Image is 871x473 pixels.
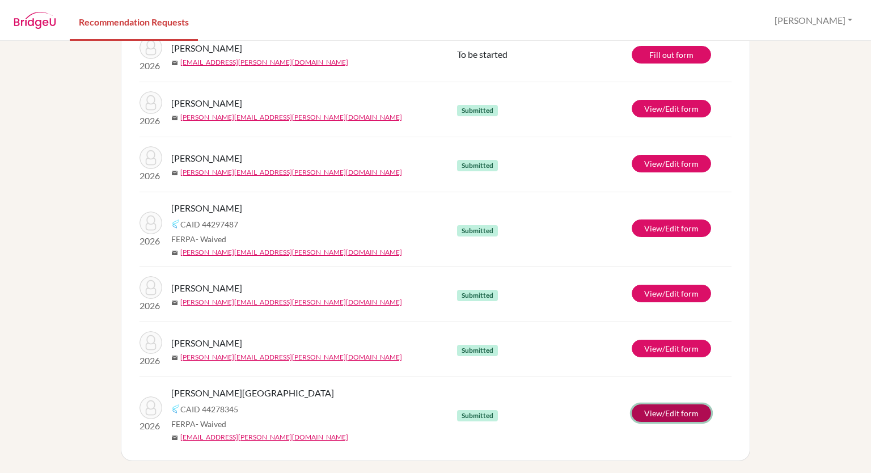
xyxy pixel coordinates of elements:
span: Submitted [457,225,498,236]
span: [PERSON_NAME] [171,96,242,110]
img: BridgeU logo [14,12,56,29]
img: Andonie, Abraham [139,276,162,299]
span: [PERSON_NAME] [171,151,242,165]
span: CAID 44297487 [180,218,238,230]
span: [PERSON_NAME] [171,336,242,350]
p: 2026 [139,299,162,312]
a: [PERSON_NAME][EMAIL_ADDRESS][PERSON_NAME][DOMAIN_NAME] [180,247,402,257]
span: mail [171,170,178,176]
span: CAID 44278345 [180,403,238,415]
p: 2026 [139,354,162,368]
span: Submitted [457,410,498,421]
span: Submitted [457,105,498,116]
button: [PERSON_NAME] [769,10,857,31]
a: View/Edit form [632,285,711,302]
img: Reyes, Jorge [139,91,162,114]
span: [PERSON_NAME] [171,41,242,55]
a: [EMAIL_ADDRESS][PERSON_NAME][DOMAIN_NAME] [180,432,348,442]
span: To be started [457,49,508,60]
span: [PERSON_NAME][GEOGRAPHIC_DATA] [171,386,334,400]
span: FERPA [171,418,226,430]
span: Submitted [457,345,498,356]
a: View/Edit form [632,404,711,422]
a: View/Edit form [632,340,711,357]
p: 2026 [139,234,162,248]
a: View/Edit form [632,155,711,172]
p: 2026 [139,419,162,433]
span: mail [171,434,178,441]
p: 2026 [139,169,162,183]
img: Reyes, Jorge [139,146,162,169]
span: [PERSON_NAME] [171,281,242,295]
img: Ponce, Alejandro [139,212,162,234]
span: - Waived [196,234,226,244]
span: mail [171,299,178,306]
a: [PERSON_NAME][EMAIL_ADDRESS][PERSON_NAME][DOMAIN_NAME] [180,167,402,178]
span: mail [171,250,178,256]
span: mail [171,60,178,66]
span: [PERSON_NAME] [171,201,242,215]
a: View/Edit form [632,219,711,237]
a: [EMAIL_ADDRESS][PERSON_NAME][DOMAIN_NAME] [180,57,348,67]
img: Common App logo [171,219,180,229]
span: - Waived [196,419,226,429]
a: Fill out form [632,46,711,64]
img: Torres, Arianna [139,36,162,59]
p: 2026 [139,59,162,73]
a: [PERSON_NAME][EMAIL_ADDRESS][PERSON_NAME][DOMAIN_NAME] [180,112,402,123]
span: mail [171,115,178,121]
span: mail [171,354,178,361]
p: 2026 [139,114,162,128]
span: FERPA [171,233,226,245]
a: Recommendation Requests [70,2,198,41]
span: Submitted [457,290,498,301]
a: [PERSON_NAME][EMAIL_ADDRESS][PERSON_NAME][DOMAIN_NAME] [180,297,402,307]
img: Andonie, Abraham [139,331,162,354]
a: View/Edit form [632,100,711,117]
span: Submitted [457,160,498,171]
a: [PERSON_NAME][EMAIL_ADDRESS][PERSON_NAME][DOMAIN_NAME] [180,352,402,362]
img: Aguilar, Viena [139,396,162,419]
img: Common App logo [171,404,180,413]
